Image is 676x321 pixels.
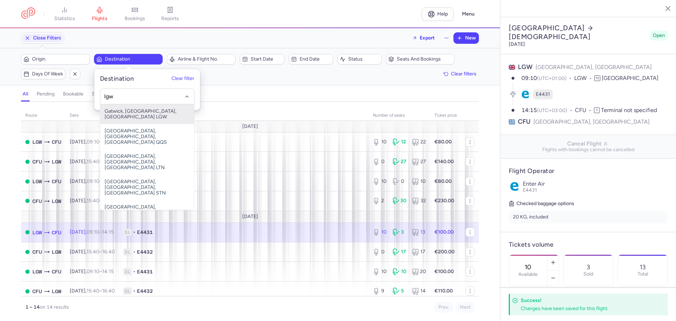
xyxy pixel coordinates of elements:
[52,229,61,236] span: CFU
[454,33,478,43] button: New
[536,64,652,70] span: [GEOGRAPHIC_DATA], [GEOGRAPHIC_DATA]
[638,271,648,277] p: Total
[87,288,115,294] span: –
[123,268,132,275] span: 1L
[523,181,668,187] p: Enter Air
[52,288,61,295] span: LGW
[52,197,61,205] span: Gatwick, London, United Kingdom
[575,106,594,115] span: CFU
[133,268,136,275] span: •
[509,24,647,41] h2: [GEOGRAPHIC_DATA] [DEMOGRAPHIC_DATA]
[32,56,87,62] span: Origin
[21,110,65,121] th: route
[574,74,594,82] span: LGW
[506,141,671,147] span: Cancel Flight
[87,249,115,255] span: –
[393,248,407,255] div: 17
[92,91,110,97] h4: sold out
[70,178,114,184] span: [DATE],
[594,107,600,113] span: T
[242,214,258,220] span: [DATE]
[521,305,652,312] div: Changes have been saved for this flight.
[521,107,537,113] time: 14:15
[434,288,453,294] strong: €110.00
[65,110,119,121] th: date
[386,54,455,64] button: Seats and bookings
[393,288,407,295] div: 5
[412,268,426,275] div: 20
[40,304,69,310] span: on 14 results
[100,104,194,124] span: Gatwick, [GEOGRAPHIC_DATA], [GEOGRAPHIC_DATA] LGW
[47,6,82,22] a: statistics
[537,75,567,81] span: (UTC+01:00)
[337,54,382,64] button: Status
[87,249,99,255] time: 15:40
[412,138,426,146] div: 22
[105,56,160,62] span: Destination
[104,93,190,100] input: -searchbox
[412,158,426,165] div: 27
[32,178,42,185] span: LGW
[506,147,671,153] span: Flights with bookings cannot be cancelled
[87,268,114,274] span: –
[518,272,538,277] label: Available
[54,16,75,22] span: statistics
[434,302,453,313] button: Prev.
[117,6,152,22] a: bookings
[102,268,114,274] time: 14:15
[171,76,194,82] button: Clear filter
[52,268,61,276] span: CFU
[82,6,117,22] a: flights
[434,159,454,165] strong: €140.00
[369,110,430,121] th: number of seats
[87,288,99,294] time: 15:40
[32,288,42,295] span: CFU
[653,32,665,39] span: Open
[87,198,99,204] time: 15:40
[100,175,194,200] span: [GEOGRAPHIC_DATA], [GEOGRAPHIC_DATA], [GEOGRAPHIC_DATA] STN
[373,288,387,295] div: 9
[32,229,42,236] span: LGW
[437,11,448,17] span: Help
[123,288,132,295] span: 1L
[412,197,426,204] div: 32
[422,7,453,21] a: Help
[518,117,531,126] span: CFU
[87,198,115,204] span: –
[137,248,153,255] span: E4432
[70,268,114,274] span: [DATE],
[289,54,333,64] button: End date
[100,124,194,149] span: [GEOGRAPHIC_DATA], [GEOGRAPHIC_DATA], [GEOGRAPHIC_DATA] QQS
[521,75,537,81] time: 09:10
[348,56,379,62] span: Status
[412,288,426,295] div: 14
[33,35,61,41] span: Close Filters
[533,117,650,126] span: [GEOGRAPHIC_DATA], [GEOGRAPHIC_DATA]
[393,229,407,236] div: 3
[23,91,28,97] h4: all
[87,229,99,235] time: 09:10
[52,178,61,185] span: CFU
[100,149,194,175] span: [GEOGRAPHIC_DATA], [GEOGRAPHIC_DATA], [GEOGRAPHIC_DATA] LTN
[300,56,331,62] span: End date
[509,181,520,192] img: Enter Air logo
[102,229,114,235] time: 14:15
[251,56,282,62] span: Start date
[32,248,42,256] span: Ioannis Kapodistrias, Corfu, Greece
[601,107,657,113] span: Terminal not specified
[21,7,35,20] a: CitizenPlane red outlined logo
[87,178,99,184] time: 09:10
[100,75,134,83] h5: Destination
[87,139,99,145] time: 09:10
[408,32,439,44] button: Export
[412,178,426,185] div: 10
[92,16,107,22] span: flights
[536,91,550,98] span: E4431
[520,89,530,99] figure: E4 airline logo
[161,16,179,22] span: reports
[137,288,153,295] span: E4432
[441,69,479,79] button: Clear filters
[451,71,476,76] span: Clear filters
[87,159,99,165] time: 15:40
[434,249,455,255] strong: €200.00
